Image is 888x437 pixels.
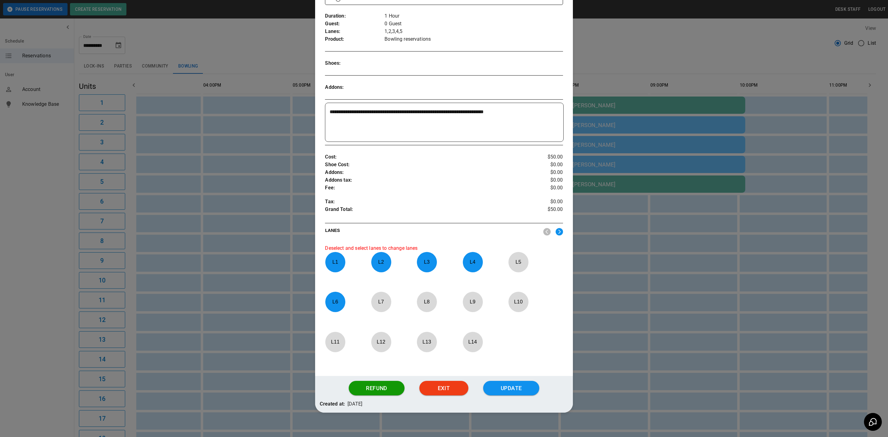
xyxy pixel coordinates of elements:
p: $50.00 [523,153,563,161]
p: $0.00 [523,184,563,192]
p: Deselect and select lanes to change lanes [325,245,563,252]
p: $0.00 [523,169,563,176]
p: $0.00 [523,161,563,169]
p: 1 Hour [384,12,563,20]
button: Update [483,381,539,396]
button: Exit [419,381,468,396]
p: L 4 [462,255,483,269]
p: Duration : [325,12,384,20]
p: L 7 [371,295,391,309]
p: Cost : [325,153,523,161]
p: 0 Guest [384,20,563,28]
p: L 6 [325,295,345,309]
p: L 3 [417,255,437,269]
p: L 13 [417,335,437,349]
p: Addons tax : [325,176,523,184]
p: L 8 [417,295,437,309]
p: L 14 [462,335,483,349]
p: Tax : [325,198,523,206]
button: Refund [349,381,405,396]
p: Bowling reservations [384,35,563,43]
p: 1,2,3,4,5 [384,28,563,35]
p: [DATE] [347,400,362,408]
p: Product : [325,35,384,43]
p: Fee : [325,184,523,192]
p: L 11 [325,335,345,349]
p: Addons : [325,84,384,91]
p: Shoes : [325,60,384,67]
img: right.svg [556,228,563,236]
p: L 1 [325,255,345,269]
p: L 10 [508,295,528,309]
p: Shoe Cost : [325,161,523,169]
p: L 2 [371,255,391,269]
p: Created at: [320,400,345,408]
p: Lanes : [325,28,384,35]
img: nav_left.svg [543,228,551,236]
p: $50.00 [523,206,563,215]
p: Addons : [325,169,523,176]
p: $0.00 [523,198,563,206]
p: L 9 [462,295,483,309]
p: Grand Total : [325,206,523,215]
p: L 5 [508,255,528,269]
p: Guest : [325,20,384,28]
p: LANES [325,227,538,236]
p: L 12 [371,335,391,349]
p: $0.00 [523,176,563,184]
